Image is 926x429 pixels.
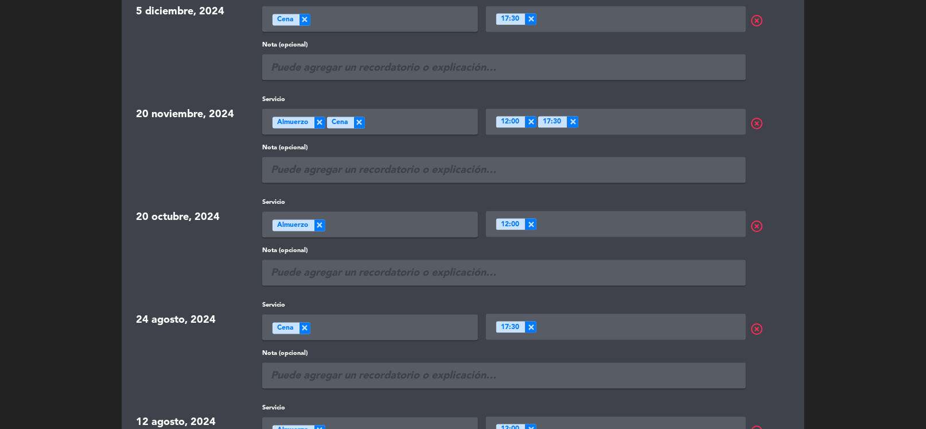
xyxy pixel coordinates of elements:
span: × [353,117,365,129]
span: × [525,14,536,25]
span: highlight_off [750,117,794,130]
label: Nota (opcional) [262,40,746,51]
span: 12:00 [501,219,519,231]
label: Servicio [262,403,478,413]
span: × [299,323,310,334]
span: Cena [332,117,348,129]
span: highlight_off [750,322,794,336]
input: Puede agregar un recordatorio o explicación… [262,157,746,183]
span: highlight_off [750,219,794,233]
span: × [525,219,536,230]
label: Servicio [262,198,478,208]
label: Nota (opcional) [262,143,746,153]
span: × [314,117,325,129]
input: Puede agregar un recordatorio o explicación… [262,55,746,80]
label: Nota (opcional) [262,246,746,256]
input: Puede agregar un recordatorio o explicación… [262,260,746,286]
span: 17:30 [501,322,519,334]
span: 17:30 [501,14,519,25]
span: × [314,220,325,231]
span: × [525,322,536,333]
span: 20 noviembre, 2024 [136,109,234,119]
span: 24 agosto, 2024 [136,315,216,325]
span: Cena [277,14,293,26]
label: Servicio [262,300,478,311]
span: highlight_off [750,14,794,28]
span: Cena [277,323,293,334]
label: Servicio [262,95,478,105]
span: × [567,117,578,128]
span: × [299,14,310,26]
input: Puede agregar un recordatorio o explicación… [262,363,746,389]
span: 12:00 [501,117,519,128]
label: Nota (opcional) [262,349,746,359]
span: 17:30 [543,117,561,128]
span: 12 agosto, 2024 [136,418,216,428]
span: × [525,117,536,128]
span: 20 octubre, 2024 [136,212,220,222]
span: 5 diciembre, 2024 [136,6,224,17]
span: Almuerzo [277,117,308,129]
span: Almuerzo [277,220,308,231]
